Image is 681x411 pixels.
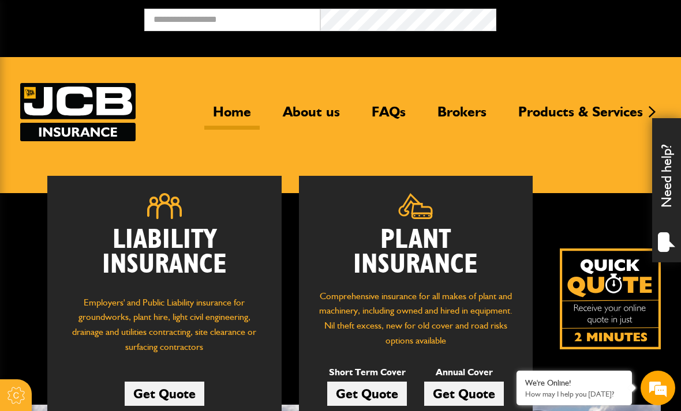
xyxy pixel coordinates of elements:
[327,365,407,380] p: Short Term Cover
[327,382,407,406] a: Get Quote
[429,103,495,130] a: Brokers
[525,390,623,398] p: How may I help you today?
[496,9,672,27] button: Broker Login
[424,365,504,380] p: Annual Cover
[65,295,264,360] p: Employers' and Public Liability insurance for groundworks, plant hire, light civil engineering, d...
[525,378,623,388] div: We're Online!
[204,103,260,130] a: Home
[65,228,264,284] h2: Liability Insurance
[274,103,349,130] a: About us
[125,382,204,406] a: Get Quote
[363,103,414,130] a: FAQs
[20,83,136,141] a: JCB Insurance Services
[510,103,652,130] a: Products & Services
[316,228,516,277] h2: Plant Insurance
[424,382,504,406] a: Get Quote
[560,248,661,349] img: Quick Quote
[652,118,681,262] div: Need help?
[20,83,136,141] img: JCB Insurance Services logo
[560,248,661,349] a: Get your insurance quote isn just 2-minutes
[316,289,516,348] p: Comprehensive insurance for all makes of plant and machinery, including owned and hired in equipm...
